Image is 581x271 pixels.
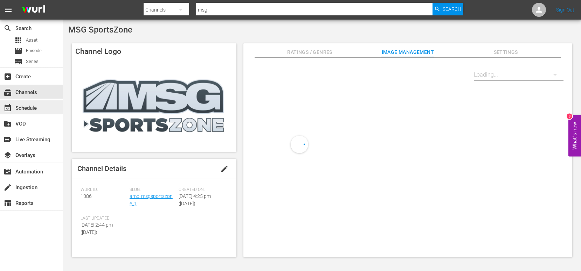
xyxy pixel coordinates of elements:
[26,47,42,54] span: Episode
[81,187,126,193] span: Wurl ID:
[4,104,12,112] span: Schedule
[130,193,173,206] a: amc_msgsportszone_1
[4,167,12,176] span: Automation
[433,3,463,15] button: Search
[179,193,211,206] span: [DATE] 4:25 pm ([DATE])
[381,48,434,57] span: Image Management
[216,161,233,177] button: edit
[4,6,13,14] span: menu
[14,57,22,66] span: Series
[81,216,126,221] span: Last Updated:
[179,187,224,193] span: Created On:
[68,25,132,35] span: MSG SportsZone
[14,47,22,55] span: Episode
[284,48,336,57] span: Ratings / Genres
[4,151,12,159] span: Overlays
[14,36,22,44] span: Asset
[4,135,12,144] span: Live Streaming
[556,7,574,13] a: Sign Out
[26,37,37,44] span: Asset
[4,88,12,97] span: Channels
[81,222,113,235] span: [DATE] 2:44 pm ([DATE])
[567,113,572,119] div: 3
[72,43,236,59] h4: Channel Logo
[479,48,532,57] span: Settings
[130,187,175,193] span: Slug:
[17,2,50,18] img: ans4CAIJ8jUAAAAAAAAAAAAAAAAAAAAAAAAgQb4GAAAAAAAAAAAAAAAAAAAAAAAAJMjXAAAAAAAAAAAAAAAAAAAAAAAAgAT5G...
[4,24,12,33] span: Search
[4,199,12,207] span: Reports
[26,58,39,65] span: Series
[4,72,12,81] span: Create
[77,164,126,173] span: Channel Details
[81,193,92,199] span: 1386
[568,115,581,156] button: Open Feedback Widget
[4,120,12,128] span: VOD
[72,59,236,152] img: MSG SportsZone
[4,183,12,192] span: Ingestion
[220,165,229,173] span: edit
[443,3,461,15] span: Search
